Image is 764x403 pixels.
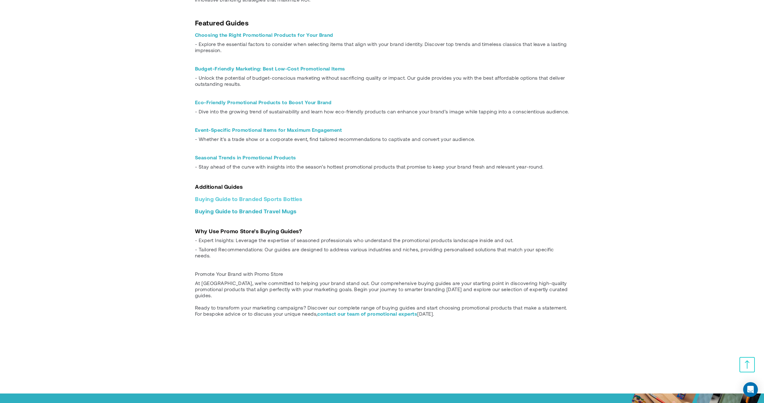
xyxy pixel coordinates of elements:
p: - Dive into the growing trend of sustainability and learn how eco-friendly products can enhance y... [195,108,569,115]
p: - Expert Insights: Leverage the expertise of seasoned professionals who understand the promotiona... [195,237,569,243]
p: - Stay ahead of the curve with insights into the season’s hottest promotional products that promi... [195,164,569,170]
p: At [GEOGRAPHIC_DATA], we’re committed to helping your brand stand out. Our comprehensive buying g... [195,280,569,317]
a: Event-Specific Promotional Items for Maximum Engagement [195,127,342,133]
p: - Explore the essential factors to consider when selecting items that align with your brand ident... [195,41,569,53]
p: - Tailored Recommendations: Our guides are designed to address various industries and niches, pro... [195,246,569,259]
a: Seasonal Trends in Promotional Products [195,154,296,160]
p: Promote Your Brand with Promo Store [195,271,569,277]
h3: Additional Guides [195,184,569,214]
a: Eco-Friendly Promotional Products to Boost Your Brand [195,99,331,105]
a: Buying Guide to Branded Travel Mugs [195,208,297,215]
h2: Featured Guides [195,20,569,26]
a: Choosing the Right Promotional Products for Your Brand [195,32,333,38]
a: Budget-Friendly Marketing: Best Low-Cost Promotional Items [195,66,345,71]
div: Open Intercom Messenger [743,382,758,397]
h3: Why Use Promo Store’s Buying Guides? [195,228,569,234]
p: - Unlock the potential of budget-conscious marketing without sacrificing quality or impact. Our g... [195,75,569,87]
p: - Whether it's a trade show or a corporate event, find tailored recommendations to captivate and ... [195,136,569,142]
a: Buying Guide to Branded Sports Bottles [195,196,303,202]
a: contact our team of promotional experts [317,311,417,317]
